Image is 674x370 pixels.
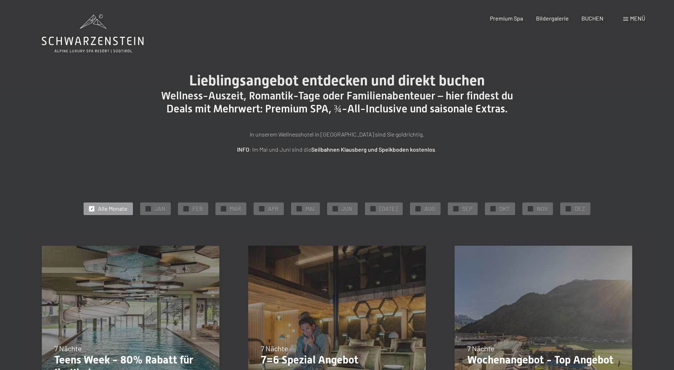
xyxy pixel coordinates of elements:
a: Bildergalerie [536,15,569,22]
span: ✓ [147,206,150,211]
span: ✓ [455,206,457,211]
span: JUN [342,205,352,213]
span: OKT [499,205,510,213]
span: AUG [424,205,435,213]
span: ✓ [492,206,495,211]
span: ✓ [222,206,225,211]
span: [DATE] [379,205,397,213]
p: Wochenangebot - Top Angebot [467,353,620,366]
p: In unserem Wellnesshotel in [GEOGRAPHIC_DATA] sind Sie goldrichtig. [157,130,517,139]
span: Lieblingsangebot entdecken und direkt buchen [189,72,485,89]
p: 7=6 Spezial Angebot [261,353,413,366]
span: 7 Nächte [54,344,82,353]
strong: INFO [237,146,249,153]
span: MAR [230,205,241,213]
span: Wellness-Auszeit, Romantik-Tage oder Familienabenteuer – hier findest du Deals mit Mehrwert: Prem... [161,89,513,115]
span: 7 Nächte [467,344,495,353]
span: ✓ [334,206,337,211]
span: Alle Monate [98,205,128,213]
span: 7 Nächte [261,344,288,353]
span: ✓ [567,206,570,211]
span: Menü [630,15,645,22]
a: BUCHEN [581,15,603,22]
span: JAN [155,205,165,213]
span: NOV [537,205,548,213]
p: : Im Mai und Juni sind die . [157,145,517,154]
span: ✓ [90,206,93,211]
a: Premium Spa [490,15,523,22]
span: ✓ [529,206,532,211]
span: ✓ [372,206,375,211]
strong: Seilbahnen Klausberg und Speikboden kostenlos [311,146,435,153]
span: FEB [192,205,203,213]
span: ✓ [417,206,420,211]
span: ✓ [185,206,188,211]
span: ✓ [260,206,263,211]
span: DEZ [575,205,585,213]
span: SEP [462,205,472,213]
